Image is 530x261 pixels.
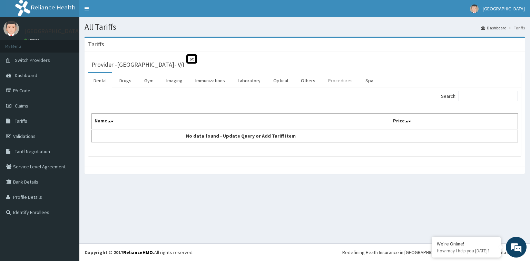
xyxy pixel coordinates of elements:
div: We're Online! [437,241,495,247]
a: Imaging [161,73,188,88]
th: Price [390,114,518,130]
p: [GEOGRAPHIC_DATA] [24,28,81,34]
h3: Tariffs [88,41,104,47]
div: Redefining Heath Insurance in [GEOGRAPHIC_DATA] using Telemedicine and Data Science! [342,249,525,256]
img: User Image [470,4,479,13]
span: St [186,54,197,64]
input: Search: [459,91,518,101]
span: Tariff Negotiation [15,148,50,155]
span: Switch Providers [15,57,50,63]
span: Claims [15,103,28,109]
a: RelianceHMO [123,249,153,255]
h1: All Tariffs [85,22,525,31]
a: Dashboard [481,25,507,31]
h3: Provider - [GEOGRAPHIC_DATA]- V/I [91,62,184,68]
a: Dental [88,73,112,88]
a: Online [24,38,41,43]
label: Search: [441,91,518,101]
span: Dashboard [15,72,37,78]
span: Tariffs [15,118,27,124]
td: No data found - Update Query or Add Tariff Item [92,129,390,142]
th: Name [92,114,390,130]
a: Laboratory [232,73,266,88]
footer: All rights reserved. [79,243,530,261]
a: Procedures [323,73,358,88]
a: Gym [139,73,159,88]
a: Others [295,73,321,88]
p: How may I help you today? [437,248,495,254]
img: User Image [3,21,19,36]
a: Drugs [114,73,137,88]
a: Spa [360,73,379,88]
a: Immunizations [190,73,230,88]
span: [GEOGRAPHIC_DATA] [483,6,525,12]
strong: Copyright © 2017 . [85,249,154,255]
li: Tariffs [507,25,525,31]
a: Optical [268,73,294,88]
